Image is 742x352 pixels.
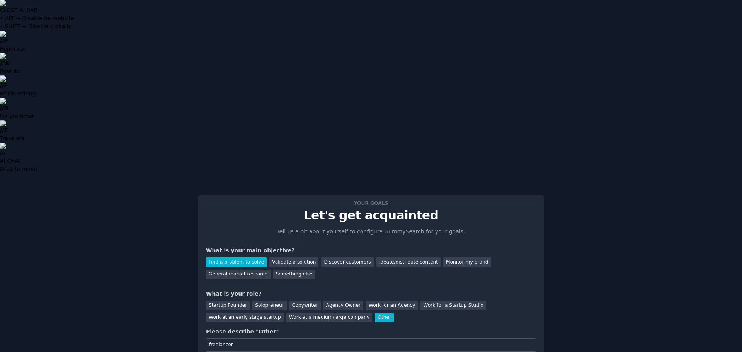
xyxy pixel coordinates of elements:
[289,301,321,310] div: Copywriter
[375,313,394,323] div: Other
[376,257,441,267] div: Ideate/distribute content
[206,301,250,310] div: Startup Founder
[273,270,315,279] div: Something else
[206,290,536,298] div: What is your role?
[269,257,318,267] div: Validate a solution
[252,301,286,310] div: Solopreneur
[206,247,536,255] div: What is your main objective?
[206,209,536,222] p: Let's get acquainted
[206,313,284,323] div: Work at an early stage startup
[321,257,373,267] div: Discover customers
[206,338,536,352] input: Your role
[443,257,491,267] div: Monitor my brand
[420,301,486,310] div: Work for a Startup Studio
[366,301,418,310] div: Work for an Agency
[323,301,363,310] div: Agency Owner
[274,228,468,236] p: Tell us a bit about yourself to configure GummySearch for your goals.
[206,328,536,336] div: Please describe "Other"
[286,313,372,323] div: Work at a medium/large company
[352,199,390,207] span: Your goals
[206,257,267,267] div: Find a problem to solve
[206,270,271,279] div: General market research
